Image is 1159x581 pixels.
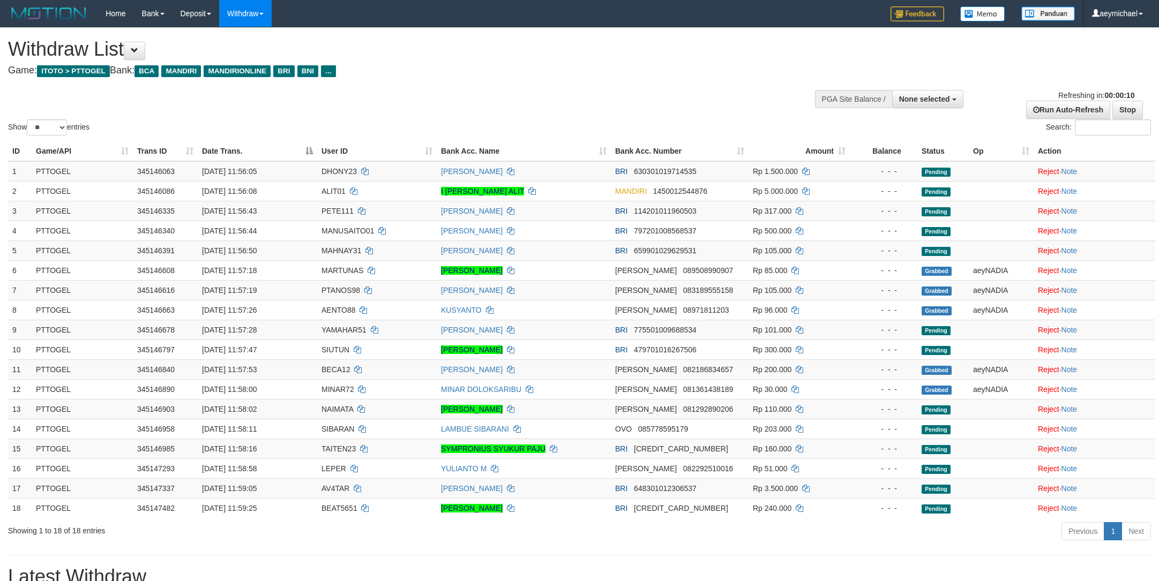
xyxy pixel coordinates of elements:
[441,365,503,374] a: [PERSON_NAME]
[1061,167,1078,176] a: Note
[969,141,1034,161] th: Op: activate to sort column ascending
[317,141,437,161] th: User ID: activate to sort column ascending
[922,425,951,434] span: Pending
[615,167,627,176] span: BRI
[854,166,913,177] div: - - -
[137,207,175,215] span: 345146335
[653,187,707,195] span: Copy 1450012544876 to clipboard
[32,339,133,359] td: PTTOGEL
[854,245,913,256] div: - - -
[1038,405,1059,413] a: Reject
[1038,286,1059,295] a: Reject
[850,141,917,161] th: Balance
[922,366,952,375] span: Grabbed
[1034,181,1155,201] td: ·
[1061,227,1078,235] a: Note
[854,364,913,375] div: - - -
[969,280,1034,300] td: aeyNADIA
[137,227,175,235] span: 345146340
[32,161,133,182] td: PTTOGEL
[202,306,257,314] span: [DATE] 11:57:26
[1075,119,1151,135] input: Search:
[615,425,632,433] span: OVO
[1034,260,1155,280] td: ·
[854,503,913,514] div: - - -
[1061,385,1078,394] a: Note
[1034,498,1155,518] td: ·
[321,246,361,255] span: MAHNAY31
[1038,167,1059,176] a: Reject
[32,260,133,280] td: PTTOGEL
[137,484,175,493] span: 345147337
[634,444,728,453] span: Copy 169601007526504 to clipboard
[137,246,175,255] span: 345146391
[638,425,688,433] span: Copy 085778595179 to clipboard
[137,444,175,453] span: 345146985
[615,286,677,295] span: [PERSON_NAME]
[32,399,133,419] td: PTTOGEL
[441,187,524,195] a: I [PERSON_NAME] ALIT
[8,379,32,399] td: 12
[202,286,257,295] span: [DATE] 11:57:19
[1026,101,1110,119] a: Run Auto-Refresh
[615,444,627,453] span: BRI
[1038,464,1059,473] a: Reject
[32,498,133,518] td: PTTOGEL
[8,260,32,280] td: 6
[8,161,32,182] td: 1
[922,485,951,494] span: Pending
[922,207,951,216] span: Pending
[854,404,913,414] div: - - -
[321,425,354,433] span: SIBARAN
[1038,504,1059,512] a: Reject
[321,464,346,473] span: LEPER
[273,65,294,77] span: BRI
[683,385,733,394] span: Copy 081361438189 to clipboard
[202,444,257,453] span: [DATE] 11:58:16
[1034,359,1155,379] td: ·
[634,167,697,176] span: Copy 630301019714535 to clipboard
[854,384,913,395] div: - - -
[437,141,611,161] th: Bank Acc. Name: activate to sort column ascending
[1061,306,1078,314] a: Note
[441,504,503,512] a: [PERSON_NAME]
[1038,227,1059,235] a: Reject
[753,227,791,235] span: Rp 500.000
[1061,425,1078,433] a: Note
[969,300,1034,320] td: aeyNADIA
[8,478,32,498] td: 17
[615,246,627,255] span: BRI
[202,504,257,512] span: [DATE] 11:59:25
[1034,458,1155,478] td: ·
[615,405,677,413] span: [PERSON_NAME]
[1038,187,1059,195] a: Reject
[753,326,791,334] span: Rp 101.000
[8,65,762,76] h4: Game: Bank:
[922,386,952,395] span: Grabbed
[321,65,335,77] span: ...
[922,504,951,514] span: Pending
[441,306,482,314] a: KUSYANTO
[321,326,367,334] span: YAMAHAR51
[134,65,159,77] span: BCA
[321,266,363,275] span: MARTUNAS
[8,458,32,478] td: 16
[441,425,509,433] a: LAMBUE SIBARANI
[32,458,133,478] td: PTTOGEL
[922,267,952,276] span: Grabbed
[1034,339,1155,359] td: ·
[8,439,32,458] td: 15
[1034,478,1155,498] td: ·
[1034,300,1155,320] td: ·
[32,478,133,498] td: PTTOGEL
[441,266,503,275] a: [PERSON_NAME]
[969,379,1034,399] td: aeyNADIA
[8,320,32,339] td: 9
[1038,425,1059,433] a: Reject
[1034,280,1155,300] td: ·
[137,405,175,413] span: 345146903
[32,221,133,240] td: PTTOGEL
[137,187,175,195] span: 345146086
[615,227,627,235] span: BRI
[202,326,257,334] span: [DATE] 11:57:28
